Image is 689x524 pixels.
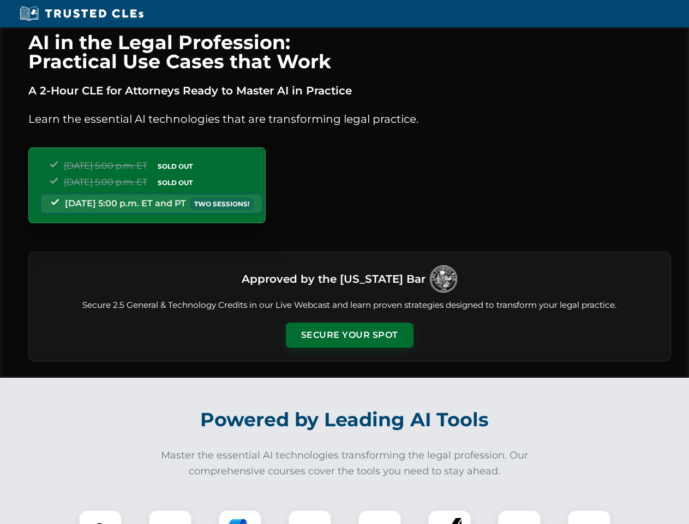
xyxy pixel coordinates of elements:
button: Secure Your Spot [286,323,414,348]
p: A 2-Hour CLE for Attorneys Ready to Master AI in Practice [28,82,671,99]
img: Logo [430,265,457,293]
span: SOLD OUT [154,177,196,188]
p: Learn the essential AI technologies that are transforming legal practice. [28,110,671,128]
span: SOLD OUT [154,160,196,172]
span: [DATE] 5:00 p.m. ET [64,177,147,187]
img: Trusted CLEs [16,5,147,22]
p: Master the essential AI technologies transforming the legal profession. Our comprehensive courses... [154,448,536,479]
p: Secure 2.5 General & Technology Credits in our Live Webcast and learn proven strategies designed ... [42,299,657,312]
h3: Approved by the [US_STATE] Bar [242,269,426,289]
h1: AI in the Legal Profession: Practical Use Cases that Work [28,33,671,71]
h2: Powered by Leading AI Tools [43,401,647,439]
span: [DATE] 5:00 p.m. ET [64,160,147,171]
